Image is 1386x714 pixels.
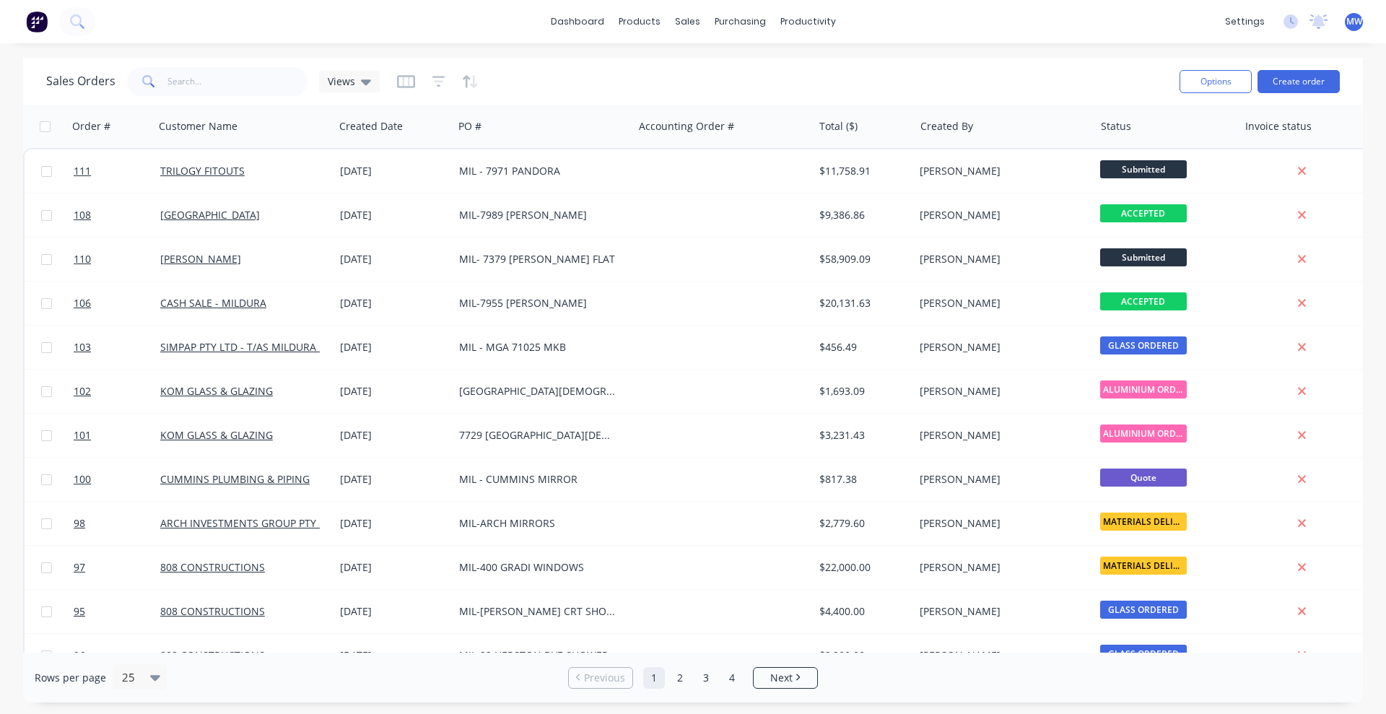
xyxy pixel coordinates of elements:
a: Page 4 [721,667,743,689]
div: $11,758.91 [819,164,904,178]
div: Total ($) [819,119,858,134]
div: [PERSON_NAME] [920,560,1080,575]
div: $456.49 [819,340,904,354]
div: [DATE] [340,252,448,266]
a: 110 [74,238,160,281]
span: MW [1346,15,1362,28]
a: KOM GLASS & GLAZING [160,384,273,398]
div: [DATE] [340,384,448,399]
div: sales [668,11,707,32]
a: TRILOGY FITOUTS [160,164,245,178]
div: Created By [920,119,973,134]
div: [PERSON_NAME] [920,340,1080,354]
div: Invoice status [1245,119,1312,134]
span: 108 [74,208,91,222]
div: [PERSON_NAME] [920,516,1080,531]
a: [GEOGRAPHIC_DATA] [160,208,260,222]
div: $58,909.09 [819,252,904,266]
span: Submitted [1100,248,1187,266]
span: GLASS ORDERED [1100,645,1187,663]
span: 96 [74,648,85,663]
span: 95 [74,604,85,619]
div: MIL-22 HERSTON DVE SHOWER SCREENS [459,648,619,663]
a: 101 [74,414,160,457]
a: Previous page [569,671,632,685]
div: [PERSON_NAME] [920,252,1080,266]
div: 7729 [GEOGRAPHIC_DATA][DEMOGRAPHIC_DATA] [459,428,619,443]
div: purchasing [707,11,773,32]
div: [PERSON_NAME] [920,296,1080,310]
a: 98 [74,502,160,545]
img: Factory [26,11,48,32]
div: [DATE] [340,340,448,354]
a: CASH SALE - MILDURA [160,296,266,310]
span: 101 [74,428,91,443]
div: [DATE] [340,428,448,443]
div: $3,231.43 [819,428,904,443]
div: MIL- 7379 [PERSON_NAME] FLAT [459,252,619,266]
a: 108 [74,193,160,237]
span: 102 [74,384,91,399]
span: 110 [74,252,91,266]
div: [DATE] [340,516,448,531]
div: MIL - MGA 71025 MKB [459,340,619,354]
div: MIL - 7971 PANDORA [459,164,619,178]
div: [GEOGRAPHIC_DATA][DEMOGRAPHIC_DATA] [459,384,619,399]
div: $2,779.60 [819,516,904,531]
a: Next page [754,671,817,685]
span: ALUMINIUM ORDER... [1100,380,1187,399]
div: [DATE] [340,560,448,575]
a: 808 CONSTRUCTIONS [160,604,265,618]
div: Status [1101,119,1131,134]
div: $4,400.00 [819,604,904,619]
span: ACCEPTED [1100,204,1187,222]
span: Previous [584,671,625,685]
div: Order # [72,119,110,134]
span: MATERIALS DELIV... [1100,557,1187,575]
a: 95 [74,590,160,633]
span: ACCEPTED [1100,292,1187,310]
div: $1,693.09 [819,384,904,399]
span: Submitted [1100,160,1187,178]
span: Quote [1100,469,1187,487]
div: products [611,11,668,32]
button: Options [1180,70,1252,93]
a: 102 [74,370,160,413]
a: Page 2 [669,667,691,689]
div: MIL-400 GRADI WINDOWS [459,560,619,575]
a: Page 1 is your current page [643,667,665,689]
div: Accounting Order # [639,119,734,134]
div: [DATE] [340,648,448,663]
div: [PERSON_NAME] [920,428,1080,443]
a: [PERSON_NAME] [160,252,241,266]
div: $2,200.00 [819,648,904,663]
div: [DATE] [340,472,448,487]
div: Customer Name [159,119,237,134]
div: $817.38 [819,472,904,487]
div: $20,131.63 [819,296,904,310]
div: [DATE] [340,604,448,619]
div: MIL-7989 [PERSON_NAME] [459,208,619,222]
div: MIL - CUMMINS MIRROR [459,472,619,487]
a: 808 CONSTRUCTIONS [160,648,265,662]
a: 106 [74,282,160,325]
div: [PERSON_NAME] [920,384,1080,399]
div: [PERSON_NAME] [920,604,1080,619]
h1: Sales Orders [46,74,115,88]
div: [DATE] [340,296,448,310]
a: dashboard [544,11,611,32]
span: MATERIALS DELIV... [1100,513,1187,531]
div: [PERSON_NAME] [920,208,1080,222]
button: Create order [1258,70,1340,93]
a: SIMPAP PTY LTD - T/AS MILDURA GLASS & ALUMINIUM [160,340,421,354]
a: ARCH INVESTMENTS GROUP PTY LTD - T/AS ARCH PROJECT GROUP (VIC) PTY LTD [160,516,544,530]
span: Next [770,671,793,685]
a: 97 [74,546,160,589]
div: MIL-[PERSON_NAME] CRT SHOWER SCREENS & MIRRORS [459,604,619,619]
div: [DATE] [340,164,448,178]
span: Views [328,74,355,89]
div: MIL-ARCH MIRRORS [459,516,619,531]
span: 97 [74,560,85,575]
a: CUMMINS PLUMBING & PIPING [160,472,310,486]
span: Rows per page [35,671,106,685]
